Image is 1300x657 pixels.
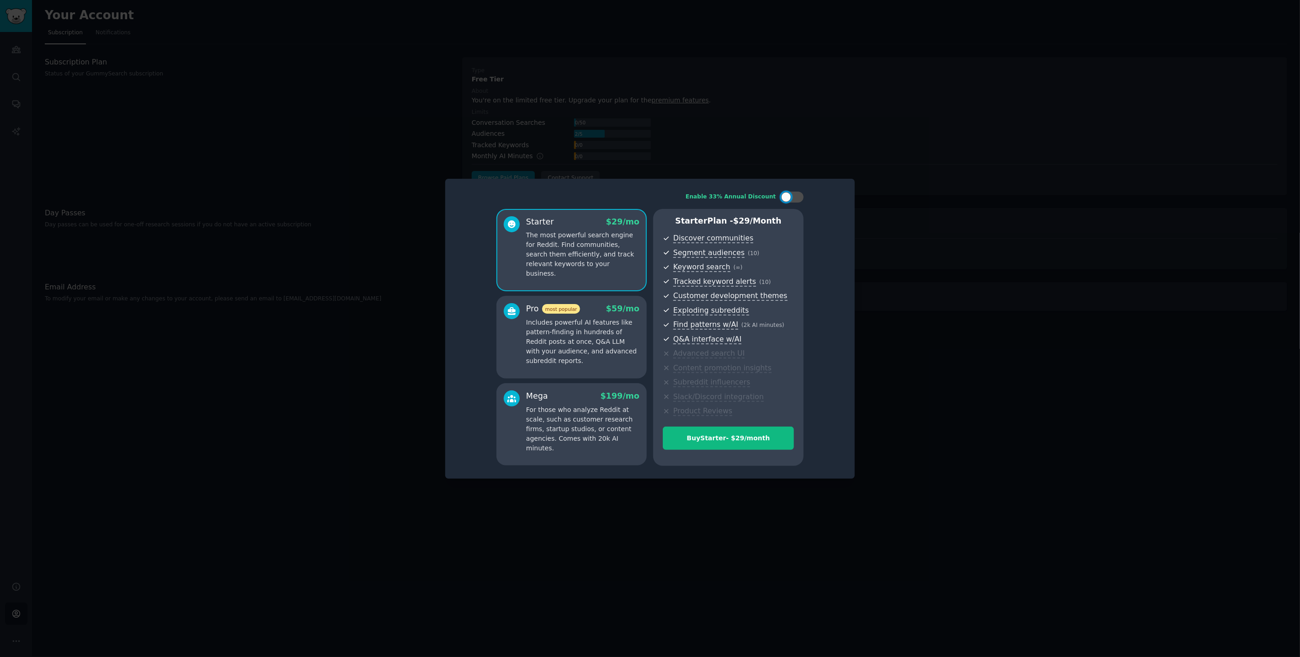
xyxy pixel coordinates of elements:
span: Keyword search [673,262,730,272]
p: For those who analyze Reddit at scale, such as customer research firms, startup studios, or conte... [526,405,639,453]
div: Buy Starter - $ 29 /month [663,433,794,443]
div: Starter [526,216,554,228]
span: Subreddit influencers [673,378,750,387]
span: Advanced search UI [673,349,745,358]
span: $ 59 /mo [606,304,639,313]
span: Discover communities [673,234,753,243]
span: Find patterns w/AI [673,320,738,330]
p: Starter Plan - [663,215,794,227]
span: Customer development themes [673,291,788,301]
button: BuyStarter- $29/month [663,427,794,450]
span: ( 2k AI minutes ) [741,322,784,328]
div: Mega [526,390,548,402]
span: ( 10 ) [748,250,759,256]
span: Content promotion insights [673,363,772,373]
span: Tracked keyword alerts [673,277,756,287]
span: $ 199 /mo [601,391,639,401]
span: ( 10 ) [759,279,771,285]
div: Enable 33% Annual Discount [686,193,776,201]
span: ( ∞ ) [734,264,743,271]
p: The most powerful search engine for Reddit. Find communities, search them efficiently, and track ... [526,230,639,278]
p: Includes powerful AI features like pattern-finding in hundreds of Reddit posts at once, Q&A LLM w... [526,318,639,366]
span: Q&A interface w/AI [673,335,741,344]
span: most popular [542,304,581,314]
span: Segment audiences [673,248,745,258]
span: $ 29 /month [733,216,782,225]
div: Pro [526,303,580,315]
span: Exploding subreddits [673,306,749,315]
span: Product Reviews [673,406,732,416]
span: Slack/Discord integration [673,392,764,402]
span: $ 29 /mo [606,217,639,226]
